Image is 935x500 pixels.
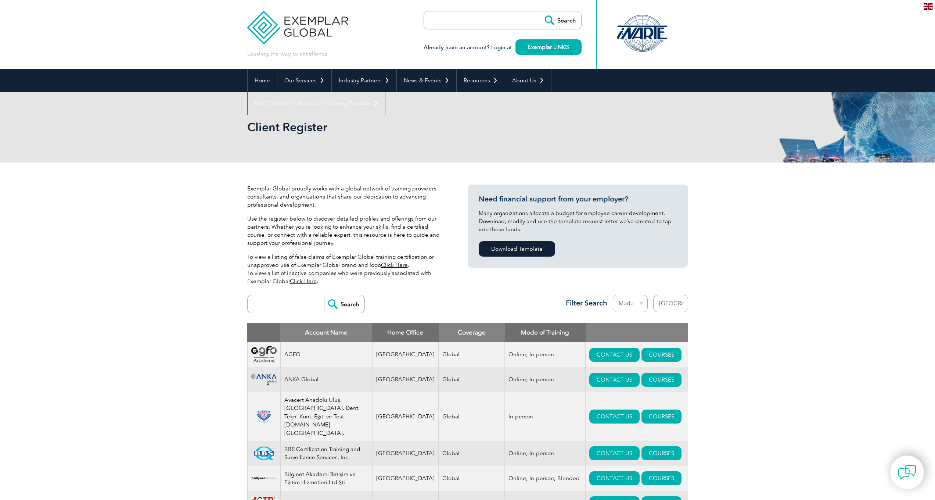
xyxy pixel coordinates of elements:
td: Global [439,342,505,367]
h3: Already have an account? Login at [424,43,582,52]
p: Use the register below to discover detailed profiles and offerings from our partners. Whether you... [247,215,446,247]
td: BBS Certification Training and Surveillance Services, Inc. [280,441,372,466]
td: Avacert Anadolu Ulus. [GEOGRAPHIC_DATA]. Dent. Tekn. Kont. Eğit. ve Test [DOMAIN_NAME]. [GEOGRAPH... [280,392,372,441]
a: COURSES [641,471,682,485]
td: ANKA Global [280,367,372,392]
td: [GEOGRAPHIC_DATA] [372,466,439,491]
h3: Filter Search [561,299,607,308]
td: Global [439,392,505,441]
td: [GEOGRAPHIC_DATA] [372,367,439,392]
a: CONTACT US [589,410,640,424]
a: COURSES [641,373,682,387]
td: Bilginet Akademi İletişim ve Eğitim Hizmetleri Ltd.Şti [280,466,372,491]
th: Mode of Training: activate to sort column ascending [505,323,586,342]
a: Resources [457,69,505,92]
a: News & Events [397,69,456,92]
th: Coverage: activate to sort column ascending [439,323,505,342]
img: open_square.png [565,45,569,49]
p: Leading the way to excellence [247,50,328,58]
img: c09c33f4-f3a0-ea11-a812-000d3ae11abd-logo.png [251,374,277,385]
input: Search [324,295,364,313]
a: CONTACT US [589,471,640,485]
p: Many organizations allocate a budget for employee career development. Download, modify and use th... [479,209,677,233]
h2: Client Register [247,121,556,133]
td: In-person [505,392,586,441]
img: 81a8cf56-15af-ea11-a812-000d3a79722d-logo.png [251,446,277,460]
a: Download Template [479,241,555,257]
th: Home Office: activate to sort column ascending [372,323,439,342]
th: : activate to sort column ascending [586,323,688,342]
h3: Need financial support from your employer? [479,194,677,204]
td: Global [439,466,505,491]
td: Global [439,441,505,466]
td: [GEOGRAPHIC_DATA] [372,342,439,367]
td: Online; In-person [505,441,586,466]
img: a1985bb7-a6fe-eb11-94ef-002248181dbe-logo.png [251,471,277,485]
a: About Us [505,69,551,92]
a: COURSES [641,446,682,460]
img: contact-chat.png [898,463,916,482]
a: CONTACT US [589,348,640,362]
a: Industry Partners [332,69,396,92]
a: Find Certified Professional / Training Provider [248,92,385,115]
a: Our Services [277,69,331,92]
a: CONTACT US [589,373,640,387]
img: en [924,3,933,10]
th: Account Name: activate to sort column descending [280,323,372,342]
img: 2d900779-188b-ea11-a811-000d3ae11abd-logo.png [251,346,277,363]
a: COURSES [641,348,682,362]
p: Exemplar Global proudly works with a global network of training providers, consultants, and organ... [247,185,446,209]
td: Online; In-person [505,342,586,367]
td: [GEOGRAPHIC_DATA] [372,441,439,466]
td: Online; In-person [505,367,586,392]
td: Online; In-person; Blended [505,466,586,491]
td: [GEOGRAPHIC_DATA] [372,392,439,441]
a: COURSES [641,410,682,424]
p: To view a listing of false claims of Exemplar Global training certification or unapproved use of ... [247,253,446,285]
a: Exemplar LINK [515,39,582,55]
input: Search [541,11,581,29]
td: AGFO [280,342,372,367]
a: CONTACT US [589,446,640,460]
a: Click Here [290,278,317,285]
img: 815efeab-5b6f-eb11-a812-00224815377e-logo.png [251,410,277,424]
a: Click Here [381,262,408,268]
td: Global [439,367,505,392]
a: Home [248,69,277,92]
